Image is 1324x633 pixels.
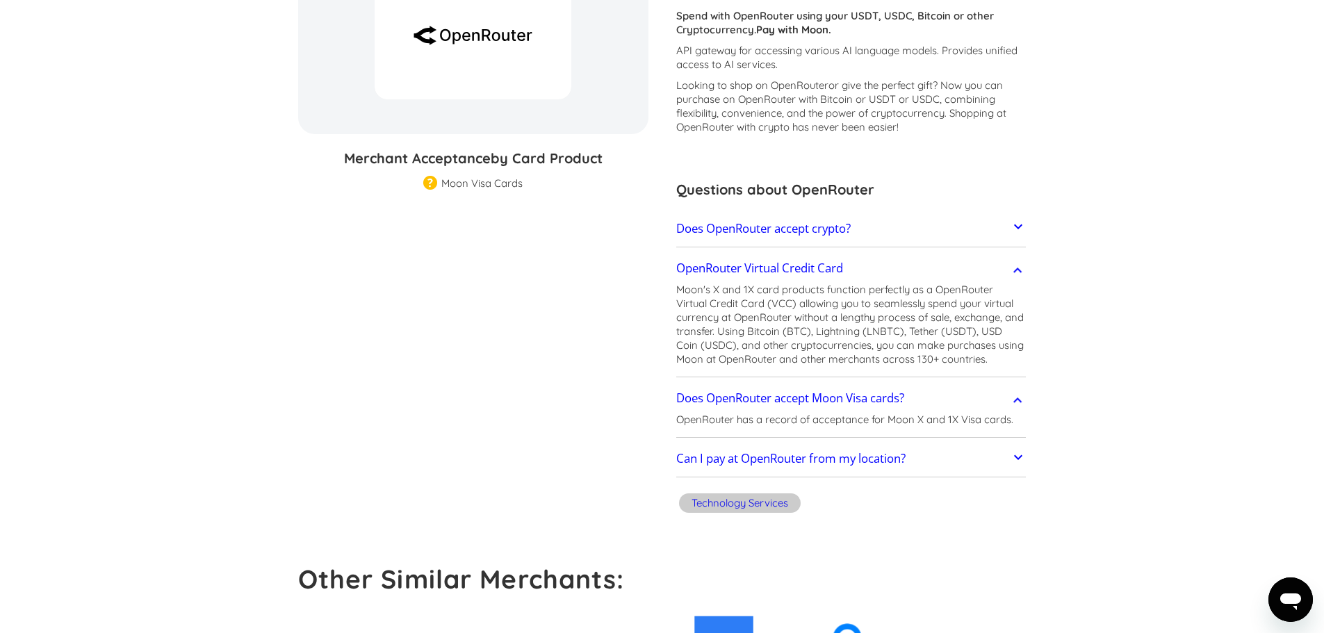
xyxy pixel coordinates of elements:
[692,496,788,510] div: Technology Services
[676,384,1027,413] a: Does OpenRouter accept Moon Visa cards?
[491,149,603,167] span: by Card Product
[298,148,648,169] h3: Merchant Acceptance
[676,44,1027,72] p: API gateway for accessing various AI language models. Provides unified access to AI services.
[1268,577,1313,622] iframe: Knop om het berichtenvenster te openen
[676,254,1027,283] a: OpenRouter Virtual Credit Card
[676,452,906,466] h2: Can I pay at OpenRouter from my location?
[756,23,831,36] strong: Pay with Moon.
[676,79,1027,134] p: Looking to shop on OpenRouter ? Now you can purchase on OpenRouter with Bitcoin or USDT or USDC, ...
[676,261,843,275] h2: OpenRouter Virtual Credit Card
[676,413,1013,427] p: OpenRouter has a record of acceptance for Moon X and 1X Visa cards.
[441,176,523,190] div: Moon Visa Cards
[676,214,1027,243] a: Does OpenRouter accept crypto?
[828,79,933,92] span: or give the perfect gift
[676,179,1027,200] h3: Questions about OpenRouter
[676,9,1027,37] p: Spend with OpenRouter using your USDT, USDC, Bitcoin or other Cryptocurrency.
[676,391,904,405] h2: Does OpenRouter accept Moon Visa cards?
[676,491,803,518] a: Technology Services
[676,283,1027,366] p: Moon's X and 1X card products function perfectly as a OpenRouter Virtual Credit Card (VCC) allowi...
[676,445,1027,474] a: Can I pay at OpenRouter from my location?
[676,222,851,236] h2: Does OpenRouter accept crypto?
[298,563,625,595] strong: Other Similar Merchants:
